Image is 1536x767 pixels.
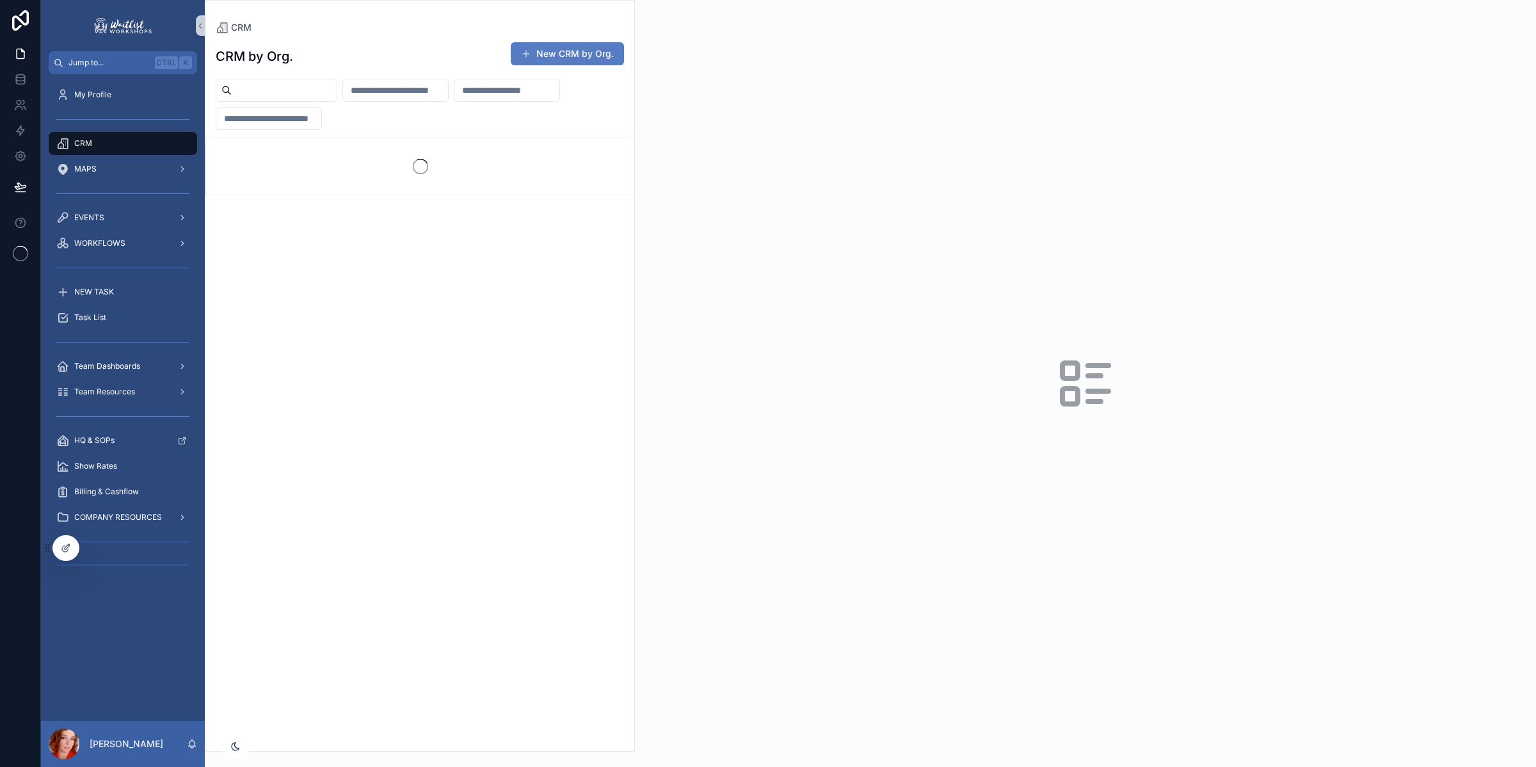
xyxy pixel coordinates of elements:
[92,15,154,36] img: App logo
[74,435,115,446] span: HQ & SOPs
[49,506,197,529] a: COMPANY RESOURCES
[49,157,197,181] a: MAPS
[74,238,125,248] span: WORKFLOWS
[231,21,252,34] span: CRM
[49,232,197,255] a: WORKFLOWS
[74,487,139,497] span: Billing & Cashflow
[74,138,92,149] span: CRM
[155,56,178,69] span: Ctrl
[180,58,191,68] span: K
[49,306,197,329] a: Task List
[74,90,111,100] span: My Profile
[74,361,140,371] span: Team Dashboards
[511,42,624,65] button: New CRM by Org.
[74,461,117,471] span: Show Rates
[49,280,197,303] a: NEW TASK
[49,51,197,74] button: Jump to...CtrlK
[49,480,197,503] a: Billing & Cashflow
[90,738,163,750] p: [PERSON_NAME]
[49,429,197,452] a: HQ & SOPs
[74,213,104,223] span: EVENTS
[74,512,162,522] span: COMPANY RESOURCES
[216,47,293,65] h1: CRM by Org.
[74,164,97,174] span: MAPS
[68,58,150,68] span: Jump to...
[49,206,197,229] a: EVENTS
[49,132,197,155] a: CRM
[49,380,197,403] a: Team Resources
[49,355,197,378] a: Team Dashboards
[49,455,197,478] a: Show Rates
[41,74,205,592] div: scrollable content
[74,387,135,397] span: Team Resources
[49,83,197,106] a: My Profile
[216,21,252,34] a: CRM
[74,312,106,323] span: Task List
[74,287,114,297] span: NEW TASK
